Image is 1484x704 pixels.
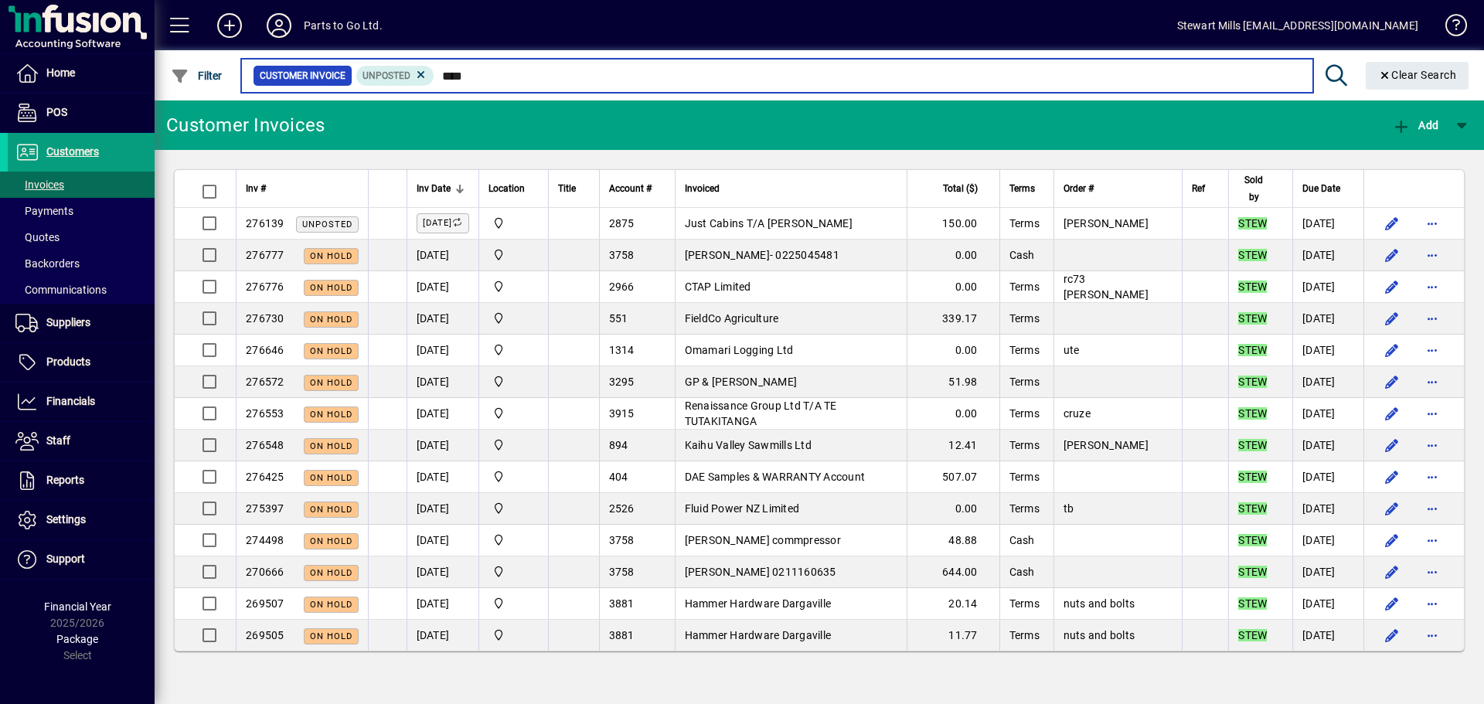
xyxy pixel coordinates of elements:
td: [DATE] [407,240,478,271]
span: On hold [310,473,352,483]
span: Terms [1009,439,1040,451]
span: Terms [1009,376,1040,388]
span: On hold [310,568,352,578]
span: Due Date [1302,180,1340,197]
div: Parts to Go Ltd. [304,13,383,38]
td: [DATE] [407,335,478,366]
span: Package [56,633,98,645]
span: DAE - Bulk Store [488,468,539,485]
td: [DATE] [1292,588,1363,620]
div: Location [488,180,539,197]
button: Edit [1380,559,1404,584]
button: More options [1420,369,1445,394]
span: nuts and bolts [1064,597,1135,610]
button: More options [1420,528,1445,553]
td: 20.14 [907,588,999,620]
span: Cash [1009,249,1035,261]
span: Terms [1009,502,1040,515]
span: Hammer Hardware Dargaville [685,597,832,610]
button: Edit [1380,496,1404,521]
span: Terms [1009,597,1040,610]
td: [DATE] [407,620,478,651]
a: Backorders [8,250,155,277]
em: STEW [1238,281,1267,293]
button: Edit [1380,528,1404,553]
em: STEW [1238,439,1267,451]
span: [PERSON_NAME] 0211160635 [685,566,836,578]
td: [DATE] [407,493,478,525]
span: Inv # [246,180,266,197]
span: 276777 [246,249,284,261]
span: On hold [310,346,352,356]
div: Ref [1192,180,1219,197]
span: Unposted [302,219,352,230]
button: More options [1420,496,1445,521]
span: DAE - Bulk Store [488,500,539,517]
span: Filter [171,70,223,82]
button: More options [1420,338,1445,362]
td: [DATE] [407,556,478,588]
span: 2875 [609,217,635,230]
a: Communications [8,277,155,303]
button: Filter [167,62,226,90]
span: 3881 [609,597,635,610]
button: Edit [1380,433,1404,457]
td: [DATE] [1292,461,1363,493]
span: Reports [46,474,84,486]
em: STEW [1238,534,1267,546]
td: 339.17 [907,303,999,335]
div: Inv # [246,180,359,197]
span: Sold by [1238,172,1269,206]
span: [PERSON_NAME]- 0225045481 [685,249,839,261]
td: [DATE] [1292,366,1363,398]
td: [DATE] [1292,208,1363,240]
span: GP & [PERSON_NAME] [685,376,798,388]
a: Payments [8,198,155,224]
button: More options [1420,306,1445,331]
span: 269507 [246,597,284,610]
button: Edit [1380,464,1404,489]
span: Suppliers [46,316,90,328]
span: Terms [1009,629,1040,641]
div: Inv Date [417,180,469,197]
td: 0.00 [907,240,999,271]
span: Omamari Logging Ltd [685,344,794,356]
span: Ref [1192,180,1205,197]
span: Total ($) [943,180,978,197]
span: On hold [310,441,352,451]
span: 3295 [609,376,635,388]
span: 1314 [609,344,635,356]
em: STEW [1238,407,1267,420]
span: POS [46,106,67,118]
td: 0.00 [907,335,999,366]
span: 276776 [246,281,284,293]
button: More options [1420,401,1445,426]
td: 0.00 [907,493,999,525]
span: On hold [310,283,352,293]
td: [DATE] [407,461,478,493]
mat-chip: Customer Invoice Status: Unposted [356,66,434,86]
button: Edit [1380,243,1404,267]
span: 276572 [246,376,284,388]
span: 270666 [246,566,284,578]
a: Knowledge Base [1434,3,1465,53]
button: More options [1420,591,1445,616]
div: Customer Invoices [166,113,325,138]
span: Terms [1009,180,1035,197]
button: Edit [1380,623,1404,648]
span: 276646 [246,344,284,356]
td: 51.98 [907,366,999,398]
em: STEW [1238,249,1267,261]
span: On hold [310,251,352,261]
button: Edit [1380,211,1404,236]
a: Settings [8,501,155,539]
span: Fluid Power NZ Limited [685,502,800,515]
button: More options [1420,623,1445,648]
span: Products [46,355,90,368]
span: 276553 [246,407,284,420]
a: Reports [8,461,155,500]
span: 3915 [609,407,635,420]
span: Customers [46,145,99,158]
span: Terms [1009,344,1040,356]
div: Account # [609,180,665,197]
